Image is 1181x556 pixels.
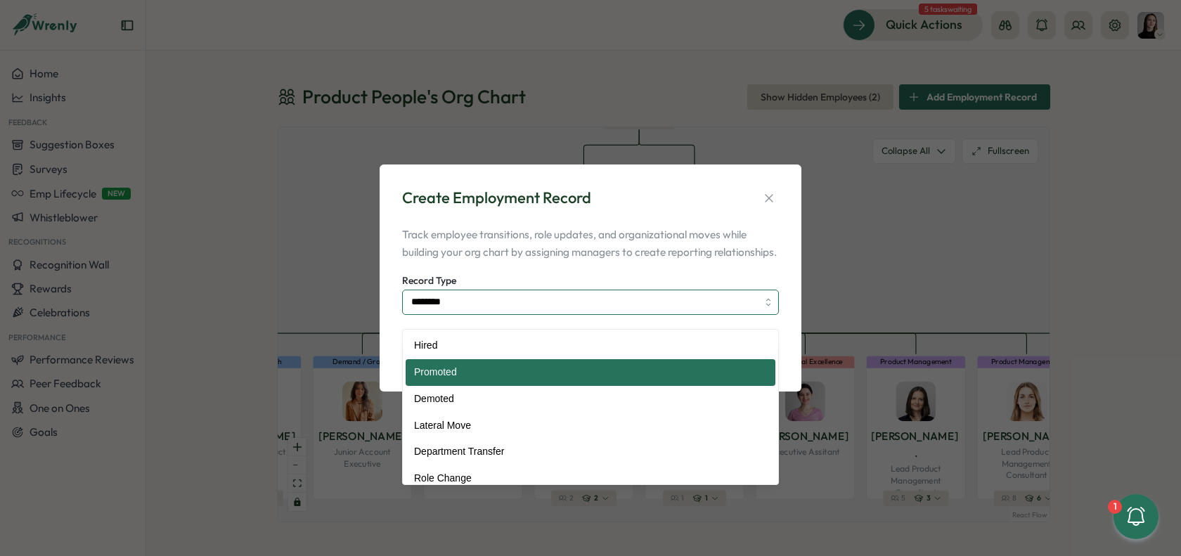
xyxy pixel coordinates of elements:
[406,386,775,413] div: Demoted
[1114,494,1159,539] button: 1
[402,274,456,287] span: Record Type
[402,226,779,261] p: Track employee transitions, role updates, and organizational moves while building your org chart ...
[406,465,775,492] div: Role Change
[402,328,444,341] span: Employee
[406,332,775,359] div: Hired
[402,187,591,209] div: Create Employment Record
[1108,500,1122,514] div: 1
[406,413,775,439] div: Lateral Move
[406,439,775,465] div: Department Transfer
[406,359,775,386] div: Promoted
